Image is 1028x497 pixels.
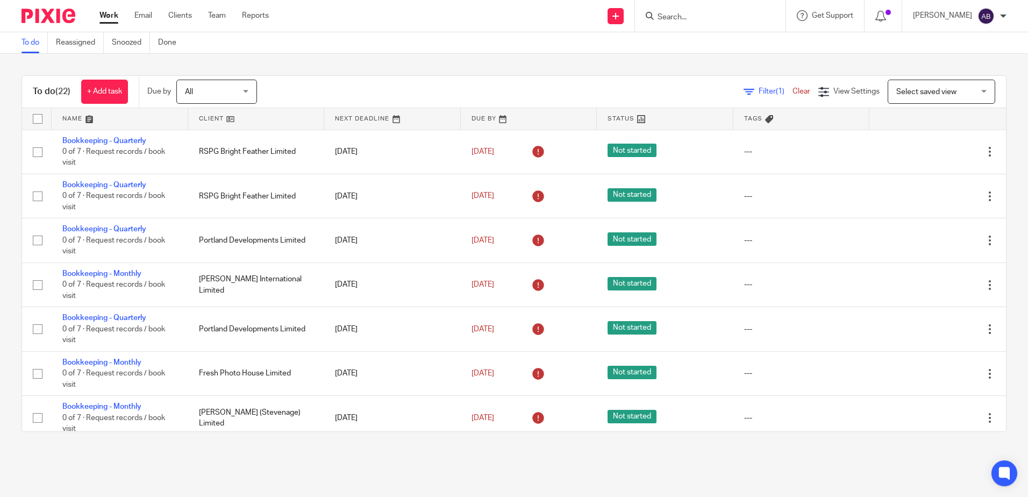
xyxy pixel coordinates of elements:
a: Reports [242,10,269,21]
a: Bookkeeping - Quarterly [62,137,146,145]
span: 0 of 7 · Request records / book visit [62,237,165,255]
a: Bookkeeping - Quarterly [62,314,146,322]
span: 0 of 7 · Request records / book visit [62,414,165,433]
input: Search [656,13,753,23]
span: 0 of 7 · Request records / book visit [62,325,165,344]
a: Clients [168,10,192,21]
h1: To do [33,86,70,97]
span: Get Support [812,12,853,19]
td: [DATE] [324,130,461,174]
span: 0 of 7 · Request records / book visit [62,193,165,211]
span: View Settings [833,88,880,95]
span: Not started [608,188,656,202]
td: [DATE] [324,351,461,395]
a: Team [208,10,226,21]
span: [DATE] [472,370,494,377]
span: 0 of 7 · Request records / book visit [62,281,165,300]
span: Not started [608,410,656,423]
a: Bookkeeping - Quarterly [62,225,146,233]
div: --- [744,413,859,423]
span: (22) [55,87,70,96]
p: Due by [147,86,171,97]
td: [DATE] [324,218,461,262]
td: [DATE] [324,174,461,218]
span: [DATE] [472,325,494,333]
span: Filter [759,88,793,95]
span: Not started [608,232,656,246]
a: Bookkeeping - Monthly [62,359,141,366]
span: [DATE] [472,193,494,200]
a: Snoozed [112,32,150,53]
p: [PERSON_NAME] [913,10,972,21]
span: [DATE] [472,281,494,288]
td: Portland Developments Limited [188,307,325,351]
span: (1) [776,88,784,95]
a: Reassigned [56,32,104,53]
a: Email [134,10,152,21]
td: Portland Developments Limited [188,218,325,262]
span: Not started [608,144,656,157]
td: [PERSON_NAME] International Limited [188,262,325,307]
a: Work [99,10,118,21]
a: Bookkeeping - Monthly [62,403,141,410]
div: --- [744,279,859,290]
td: [DATE] [324,307,461,351]
a: + Add task [81,80,128,104]
div: --- [744,324,859,335]
div: --- [744,235,859,246]
div: --- [744,191,859,202]
a: Clear [793,88,810,95]
img: Pixie [22,9,75,23]
span: [DATE] [472,148,494,155]
a: To do [22,32,48,53]
div: --- [744,146,859,157]
td: [DATE] [324,262,461,307]
span: Not started [608,366,656,379]
a: Bookkeeping - Monthly [62,270,141,278]
span: 0 of 7 · Request records / book visit [62,148,165,167]
span: All [185,88,193,96]
td: [PERSON_NAME] (Stevenage) Limited [188,396,325,440]
span: [DATE] [472,414,494,422]
span: Not started [608,321,656,335]
td: [DATE] [324,396,461,440]
span: Select saved view [896,88,956,96]
span: Tags [744,116,762,122]
img: svg%3E [977,8,995,25]
td: RSPG Bright Feather Limited [188,174,325,218]
a: Done [158,32,184,53]
span: 0 of 7 · Request records / book visit [62,370,165,388]
div: --- [744,368,859,379]
span: [DATE] [472,237,494,244]
a: Bookkeeping - Quarterly [62,181,146,189]
span: Not started [608,277,656,290]
td: RSPG Bright Feather Limited [188,130,325,174]
td: Fresh Photo House Limited [188,351,325,395]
